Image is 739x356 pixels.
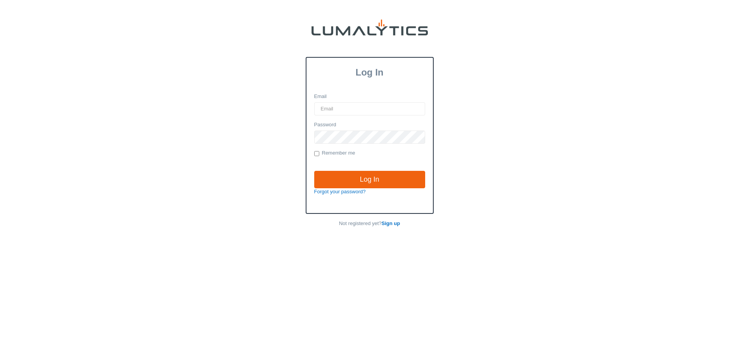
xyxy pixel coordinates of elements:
[312,19,428,36] img: lumalytics-black-e9b537c871f77d9ce8d3a6940f85695cd68c596e3f819dc492052d1098752254.png
[314,151,319,156] input: Remember me
[306,67,433,78] h3: Log In
[306,220,434,227] p: Not registered yet?
[314,121,336,129] label: Password
[314,171,425,189] input: Log In
[314,150,355,157] label: Remember me
[314,102,425,115] input: Email
[314,93,327,100] label: Email
[314,189,366,194] a: Forgot your password?
[382,220,400,226] a: Sign up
